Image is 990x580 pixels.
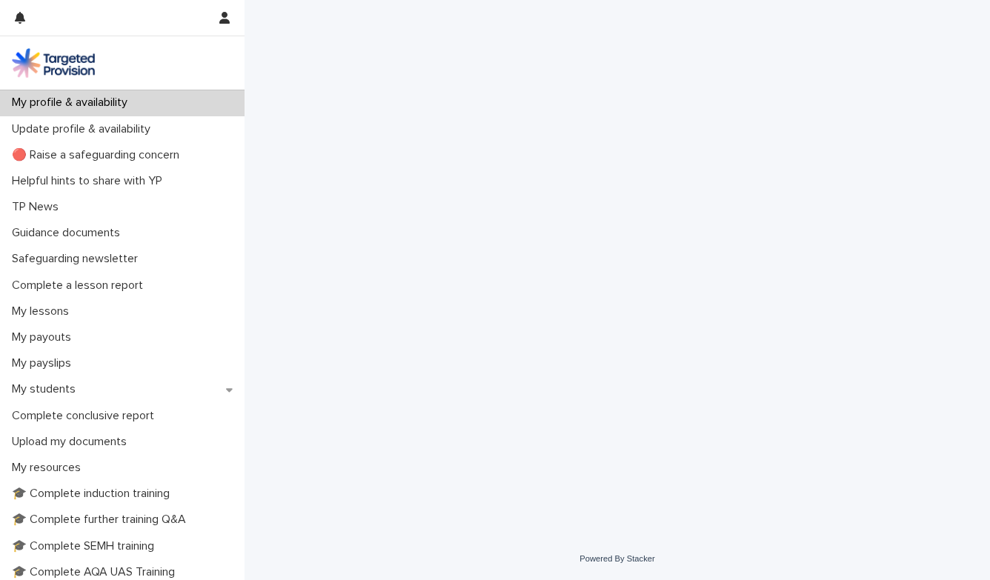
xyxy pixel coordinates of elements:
p: My payslips [6,356,83,370]
p: 🎓 Complete further training Q&A [6,513,198,527]
p: My profile & availability [6,96,139,110]
p: Guidance documents [6,226,132,240]
p: Helpful hints to share with YP [6,174,174,188]
p: 🎓 Complete SEMH training [6,539,166,553]
p: My resources [6,461,93,475]
p: Complete conclusive report [6,409,166,423]
p: Complete a lesson report [6,279,155,293]
p: My payouts [6,330,83,344]
p: TP News [6,200,70,214]
img: M5nRWzHhSzIhMunXDL62 [12,48,95,78]
a: Powered By Stacker [579,554,654,563]
p: 🔴 Raise a safeguarding concern [6,148,191,162]
p: Update profile & availability [6,122,162,136]
p: Upload my documents [6,435,139,449]
p: 🎓 Complete induction training [6,487,182,501]
p: Safeguarding newsletter [6,252,150,266]
p: My students [6,382,87,396]
p: 🎓 Complete AQA UAS Training [6,565,187,579]
p: My lessons [6,304,81,319]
